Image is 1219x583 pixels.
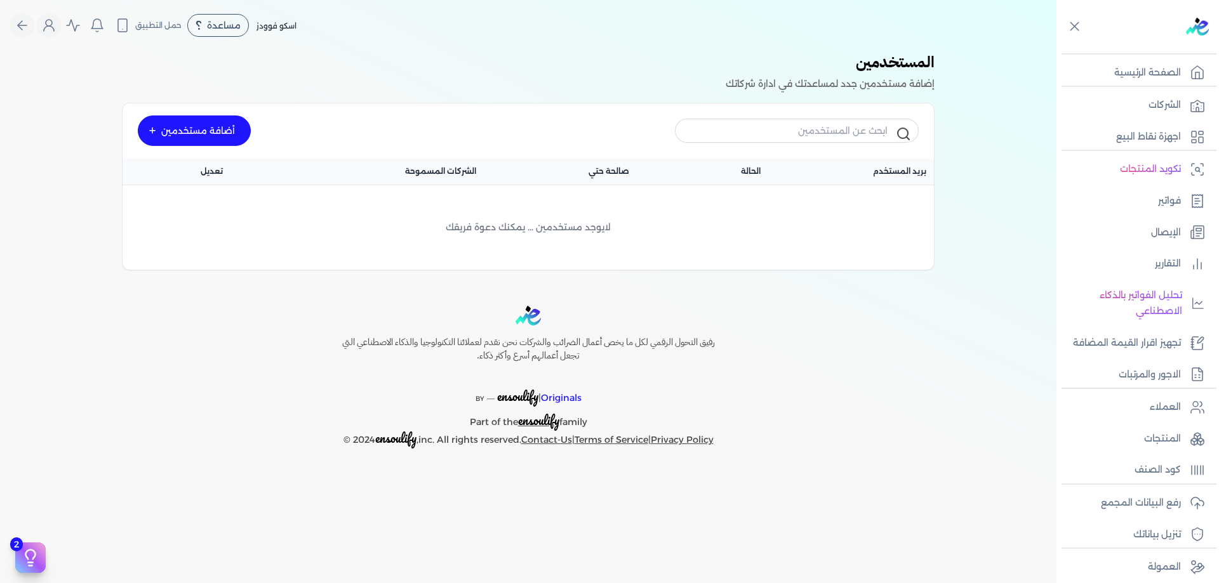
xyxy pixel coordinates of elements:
a: ensoulify [518,416,559,428]
a: العمولة [1056,554,1211,580]
span: بريد المستخدم [873,166,926,177]
p: العمولة [1148,559,1181,575]
span: حمل التطبيق [135,20,182,31]
a: تجهيز اقرار القيمة المضافة [1056,330,1211,357]
span: 2 [10,537,23,551]
a: الصفحة الرئيسية [1056,60,1211,86]
a: اجهزة نقاط البيع [1056,124,1211,150]
span: تعديل [201,166,223,177]
div: أضافة مستخدمين [138,115,251,146]
button: 2 [15,542,46,573]
span: ensoulify [518,410,559,430]
span: مساعدة [207,21,241,30]
input: ابحث عن المستخدمين [675,119,919,143]
img: logo [1186,18,1209,36]
p: تنزيل بياناتك [1133,527,1181,543]
p: المنتجات [1144,431,1181,447]
h6: رفيق التحول الرقمي لكل ما يخص أعمال الضرائب والشركات نحن نقدم لعملائنا التكنولوجيا والذكاء الاصطن... [315,336,742,363]
p: التقارير [1155,256,1181,272]
p: كود الصنف [1135,462,1181,478]
p: © 2024 ,inc. All rights reserved. | | [315,430,742,449]
p: إضافة مستخدمين جدد لمساعدتك في ادارة شركاتك [726,76,935,93]
p: تحليل الفواتير بالذكاء الاصطناعي [1063,287,1182,320]
p: العملاء [1150,399,1181,416]
div: لايوجد مستخدمين ... يمكنك دعوة فريقك [138,195,919,259]
span: BY [476,395,484,403]
a: المنتجات [1056,426,1211,452]
span: Originals [541,392,582,403]
p: تجهيز اقرار القيمة المضافة [1073,335,1181,351]
p: فواتير [1158,193,1181,209]
span: ensoulify [497,386,538,406]
a: Contact-Us [521,434,572,445]
a: Privacy Policy [651,434,714,445]
div: مساعدة [187,14,249,37]
p: الاجور والمرتبات [1119,367,1181,383]
p: تكويد المنتجات [1120,161,1181,178]
p: رفع البيانات المجمع [1101,495,1181,511]
a: الإيصال [1056,219,1211,246]
p: اجهزة نقاط البيع [1116,129,1181,145]
span: صالحة حتي [589,166,629,177]
a: الشركات [1056,92,1211,119]
a: فواتير [1056,188,1211,214]
p: Part of the family [315,407,742,431]
button: حمل التطبيق [112,15,185,36]
a: رفع البيانات المجمع [1056,490,1211,516]
a: الاجور والمرتبات [1056,362,1211,388]
a: تنزيل بياناتك [1056,521,1211,548]
span: الحالة [741,166,761,177]
a: تحليل الفواتير بالذكاء الاصطناعي [1056,282,1211,325]
p: الصفحة الرئيسية [1114,65,1181,81]
span: الشركات المسموحة [405,166,476,177]
h3: المستخدمين [726,51,935,76]
span: ensoulify [375,428,416,448]
a: التقارير [1056,251,1211,277]
p: | [315,373,742,407]
p: الشركات [1149,97,1181,114]
sup: __ [487,391,495,400]
a: كود الصنف [1056,457,1211,483]
a: تكويد المنتجات [1056,156,1211,183]
span: اسكو فوودز [256,21,296,30]
img: logo [516,306,541,325]
p: الإيصال [1151,225,1181,241]
a: العملاء [1056,394,1211,421]
a: Terms of Service [575,434,648,445]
